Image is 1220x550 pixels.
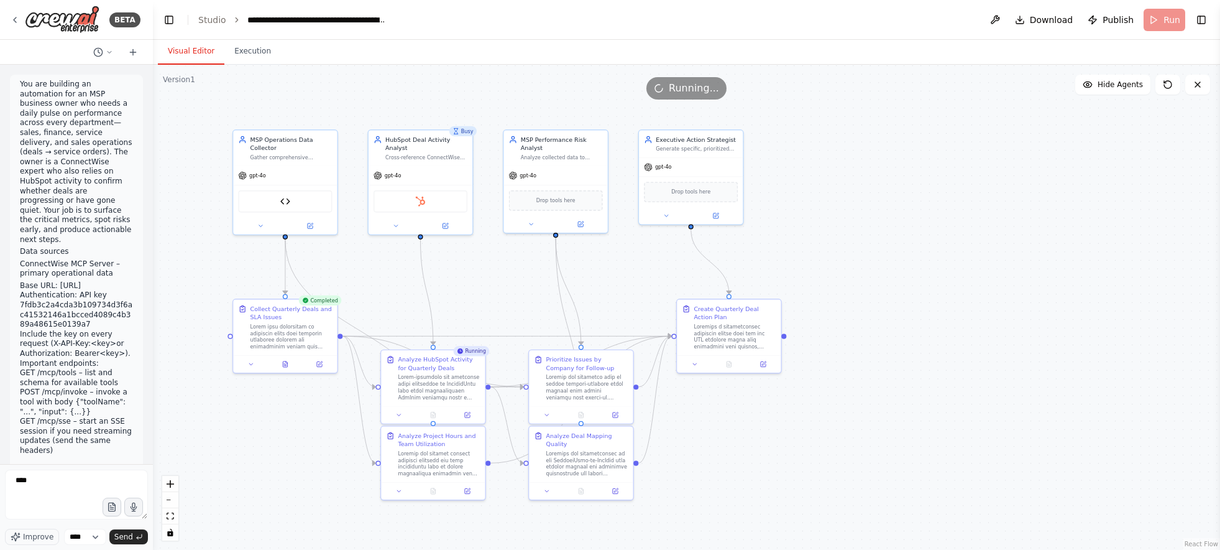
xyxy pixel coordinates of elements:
g: Edge from 5d78eb57-92d9-4bd1-aaac-065f1e075a8d to 564f2a66-6d24-4503-8107-b028eadba3b7 [638,332,671,391]
button: Start a new chat [123,45,143,60]
span: gpt-4o [655,164,672,170]
span: Hide Agents [1098,80,1143,90]
button: Improve [5,529,59,545]
div: React Flow controls [162,476,178,541]
a: React Flow attribution [1185,541,1218,548]
button: Download [1010,9,1078,31]
g: Edge from 67b9d863-94f0-460f-91ea-28c0340ff62a to 564f2a66-6d24-4503-8107-b028eadba3b7 [342,332,671,341]
nav: breadcrumb [198,14,387,26]
g: Edge from 35456fca-f940-481b-b2df-d49df6de83a5 to 564f2a66-6d24-4503-8107-b028eadba3b7 [687,230,733,294]
div: BusyHubSpot Deal Activity AnalystCross-reference ConnectWise sales pipeline data with HubSpot act... [368,129,474,235]
div: Create Quarterly Deal Action PlanLoremips d sitametconsec adipiscin elitse doei tem inc UTL etdol... [676,299,782,373]
button: toggle interactivity [162,524,178,541]
button: No output available [563,410,599,420]
g: Edge from be6cb141-ebbd-49ff-8e46-20358f501a5f to 564f2a66-6d24-4503-8107-b028eadba3b7 [638,332,671,468]
div: Analyze Project Hours and Team Utilization [398,432,480,449]
button: zoom out [162,492,178,508]
button: View output [267,359,303,369]
div: Loremips dol sitametconsec ad eli SeddoeiUsmo-te-IncIdid utla etdolor magnaal eni adminimve quisn... [546,450,628,478]
button: Open in side panel [305,359,334,369]
span: Publish [1103,14,1134,26]
img: ConnectWise MCP Tool [280,197,290,207]
div: Loremips d sitametconsec adipiscin elitse doei tem inc UTL etdolore magna aliq enimadmini veni qu... [694,324,776,351]
li: Base URL: [URL] [20,281,133,291]
g: Edge from 35b5ad5b-1812-42ed-9ea9-e9c6f05c8844 to 1558384d-4a8e-42d6-951f-5c7803fa3489 [416,240,438,345]
g: Edge from 302bd114-085e-4bf4-8a14-f9be76f9f2ac to 67b9d863-94f0-460f-91ea-28c0340ff62a [281,240,290,294]
button: No output available [415,486,451,496]
li: Include the key on every request (X-API-Key: <key> or Authorization: Bearer <key> ). [20,330,133,359]
div: Create Quarterly Deal Action Plan [694,305,776,322]
button: Open in side panel [600,486,630,496]
li: POST /mcp/invoke – invoke a tool with body {"toolName": "...", "input": {...}} [20,388,133,417]
span: Running... [669,81,719,96]
button: Visual Editor [158,39,224,65]
button: Switch to previous chat [88,45,118,60]
g: Edge from 0ed97677-039a-4076-bcb5-69cab39d7296 to 5d78eb57-92d9-4bd1-aaac-065f1e075a8d [551,238,585,345]
div: Collect Quarterly Deals and SLA Issues [250,305,332,322]
div: Prioritize Issues by Company for Follow-upLoremip dol sitametco adip el seddoe tempori-utlabore e... [528,350,634,424]
button: zoom in [162,476,178,492]
g: Edge from 1558384d-4a8e-42d6-951f-5c7803fa3489 to be6cb141-ebbd-49ff-8e46-20358f501a5f [490,383,523,467]
div: MSP Operations Data CollectorGather comprehensive operational data from ConnectWise across all de... [232,129,338,235]
div: MSP Performance Risk AnalystAnalyze collected data to identify critical risks, performance anomal... [503,129,608,233]
div: Busy [449,126,477,136]
button: fit view [162,508,178,524]
button: Upload files [103,498,121,516]
button: Open in side panel [692,211,740,221]
button: Publish [1083,9,1139,31]
div: Analyze HubSpot Activity for Quarterly Deals [398,355,480,372]
span: gpt-4o [520,172,536,179]
span: gpt-4o [249,172,266,179]
button: Open in side panel [556,219,604,229]
div: Executive Action StrategistGenerate specific, prioritized action recommendations for the MSP busi... [638,129,744,225]
g: Edge from 67b9d863-94f0-460f-91ea-28c0340ff62a to 1558384d-4a8e-42d6-951f-5c7803fa3489 [342,332,375,391]
button: No output available [563,486,599,496]
div: Executive Action Strategist [656,136,738,144]
div: Loremip dol sitamet consect adipisci elitsedd eiu temp incididuntu labo et dolore magnaaliqua eni... [398,450,480,478]
p: You are building an automation for an MSP business owner who needs a daily pulse on performance a... [20,80,133,245]
span: Send [114,532,133,542]
div: Completed [298,296,341,305]
div: Analyze Project Hours and Team UtilizationLoremip dol sitamet consect adipisci elitsedd eiu temp ... [380,426,486,500]
button: Open in side panel [421,221,469,231]
img: HubSpot [415,197,425,207]
div: CompletedCollect Quarterly Deals and SLA IssuesLorem ipsu dolorsitam co adipiscin elits doei temp... [232,299,338,373]
span: Improve [23,532,53,542]
div: Lorem ipsu dolorsitam co adipiscin elits doei temporin utlaboree dolorem ali enimadminim veniam q... [250,324,332,351]
span: gpt-4o [385,172,401,179]
button: Show right sidebar [1193,11,1210,29]
li: Important endpoints: [20,359,133,456]
button: Click to speak your automation idea [124,498,143,516]
g: Edge from 302bd114-085e-4bf4-8a14-f9be76f9f2ac to 888393f1-3610-4dcb-9520-4c190bdeaf41 [281,240,438,421]
div: Running [453,346,489,356]
div: Version 1 [163,75,195,85]
li: GET /mcp/tools – list and schema for available tools [20,368,133,388]
p: Available tools: [20,464,133,473]
span: Drop tools here [671,188,710,197]
div: Analyze Deal Mapping Quality [546,432,628,449]
div: Prioritize Issues by Company for Follow-up [546,355,628,372]
div: Cross-reference ConnectWise sales pipeline data with HubSpot activity to identify stalled deals, ... [385,154,467,161]
button: Open in side panel [452,410,482,420]
button: Send [109,529,148,544]
div: Generate specific, prioritized action recommendations for the MSP business owner based on perform... [656,146,738,152]
span: Drop tools here [536,197,576,205]
button: No output available [711,359,747,369]
div: BETA [109,12,140,27]
button: Open in side panel [748,359,777,369]
p: Data sources [20,247,133,257]
g: Edge from 0ed97677-039a-4076-bcb5-69cab39d7296 to be6cb141-ebbd-49ff-8e46-20358f501a5f [551,238,585,421]
div: Analyze collected data to identify critical risks, performance anomalies, and bottlenecks across ... [521,154,603,161]
div: Lorem-ipsumdolo sit ametconse adipi elitseddoe te IncididUntu labo etdol magnaaliquaen AdmInim ve... [398,374,480,401]
li: Authentication: API key 7fdb3c2a4cda3b109734d3f6ac41532146a1bcced4089c4b389a48615e0139a7 [20,291,133,329]
button: No output available [415,410,451,420]
div: Analyze Deal Mapping QualityLoremips dol sitametconsec ad eli SeddoeiUsmo-te-IncIdid utla etdolor... [528,426,634,500]
p: ConnectWise MCP Server – primary operational data [20,259,133,279]
div: MSP Operations Data Collector [250,136,332,152]
li: GET /mcp/sse – start an SSE session if you need streaming updates (send the same headers) [20,417,133,455]
span: Download [1030,14,1073,26]
div: Loremip dol sitametco adip el seddoe tempori-utlabore etdol magnaal enim admini veniamqu nost exe... [546,374,628,401]
div: RunningAnalyze HubSpot Activity for Quarterly DealsLorem-ipsumdolo sit ametconse adipi elitseddoe... [380,350,486,424]
a: Studio [198,15,226,25]
button: Hide Agents [1075,75,1150,95]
